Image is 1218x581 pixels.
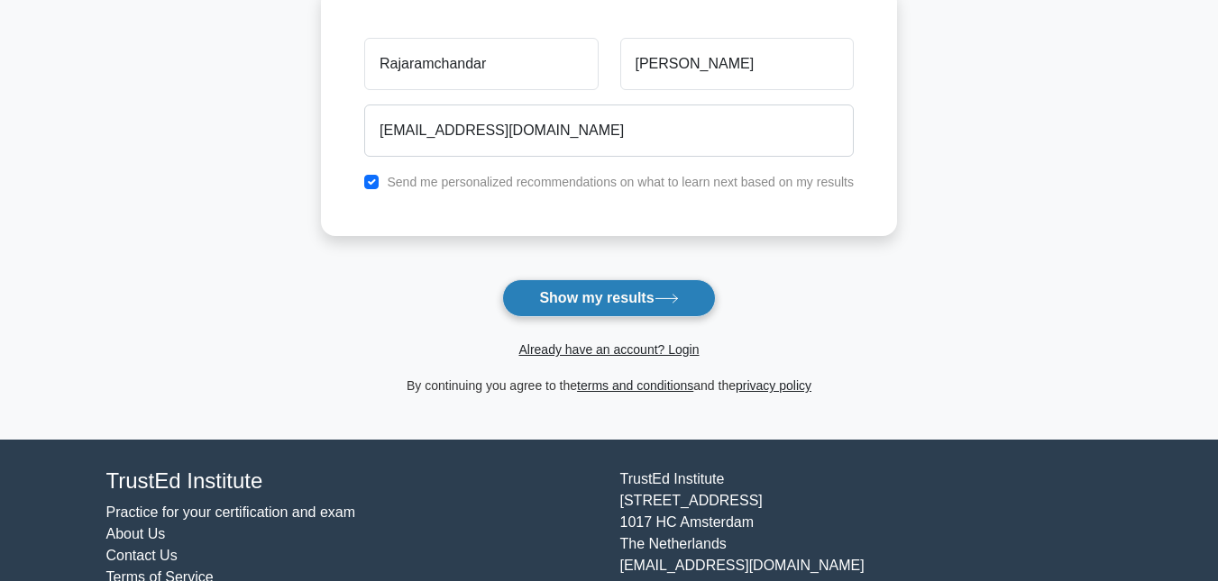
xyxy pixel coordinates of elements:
[364,104,854,157] input: Email
[502,279,715,317] button: Show my results
[577,378,693,393] a: terms and conditions
[736,378,811,393] a: privacy policy
[620,38,854,90] input: Last name
[106,504,356,520] a: Practice for your certification and exam
[106,548,178,563] a: Contact Us
[106,468,599,495] h4: TrustEd Institute
[387,175,854,189] label: Send me personalized recommendations on what to learn next based on my results
[518,342,699,357] a: Already have an account? Login
[106,526,166,541] a: About Us
[310,375,908,396] div: By continuing you agree to the and the
[364,38,598,90] input: First name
